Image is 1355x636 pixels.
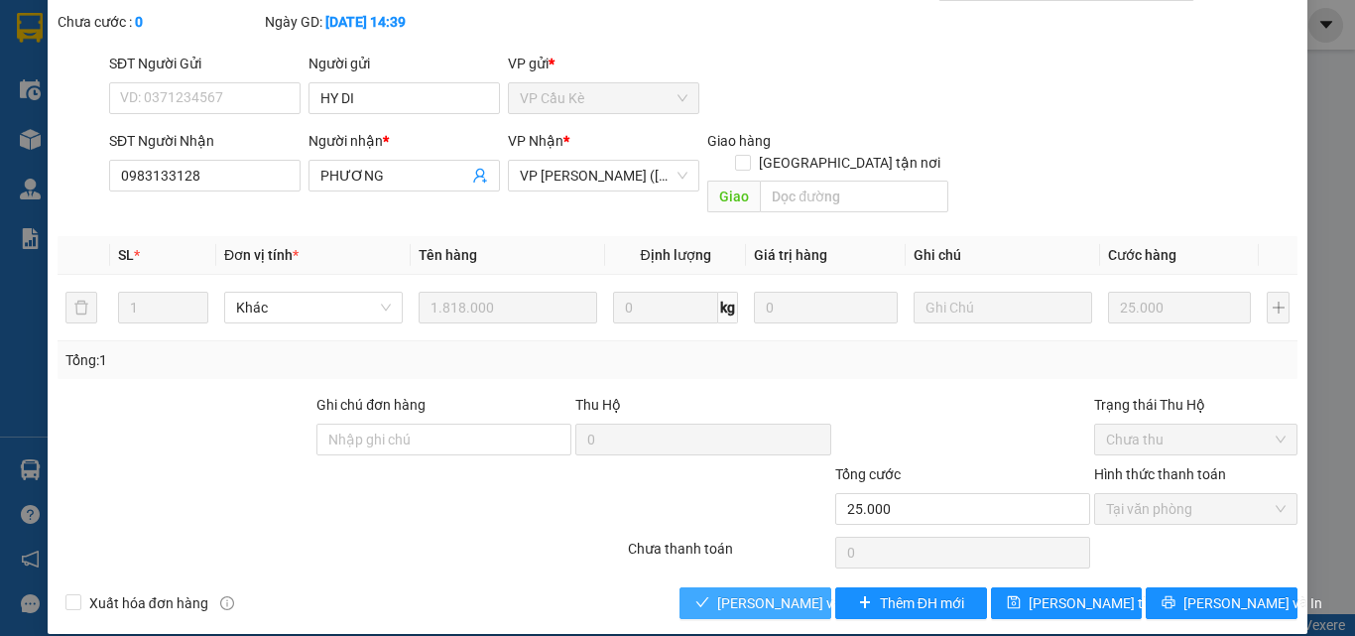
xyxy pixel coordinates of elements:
span: [PERSON_NAME] và In [1183,592,1322,614]
span: Khác [236,293,391,322]
input: 0 [1108,292,1251,323]
p: NHẬN: [8,85,290,104]
input: 0 [754,292,897,323]
button: plusThêm ĐH mới [835,587,987,619]
span: info-circle [220,596,234,610]
span: VP [PERSON_NAME] [56,85,199,104]
span: kg [718,292,738,323]
div: Ngày GD: [265,11,468,33]
b: [DATE] 14:39 [325,14,406,30]
p: GỬI: [8,39,290,76]
div: SĐT Người Nhận [109,130,301,152]
th: Ghi chú [906,236,1100,275]
span: check [695,595,709,611]
span: Đơn vị tính [224,247,299,263]
button: printer[PERSON_NAME] và In [1146,587,1297,619]
div: Chưa thanh toán [626,538,833,572]
span: Định lượng [640,247,710,263]
input: Ghi chú đơn hàng [316,424,571,455]
button: delete [65,292,97,323]
span: Tên hàng [419,247,477,263]
div: Chưa cước : [58,11,261,33]
span: Xuất hóa đơn hàng [81,592,216,614]
span: Tại văn phòng [1106,494,1286,524]
span: K BAO ƯỚT [52,129,140,148]
span: Chưa thu [1106,425,1286,454]
span: [PERSON_NAME] thay đổi [1029,592,1187,614]
span: Thu Hộ [575,397,621,413]
input: VD: Bàn, Ghế [419,292,597,323]
span: Cước hàng [1108,247,1176,263]
span: MY TRẦN [106,107,176,126]
button: plus [1267,292,1290,323]
div: Người gửi [308,53,500,74]
span: VP Cầu Kè [520,83,687,113]
div: Trạng thái Thu Hộ [1094,394,1297,416]
span: Giao hàng [707,133,771,149]
button: check[PERSON_NAME] và Giao hàng [679,587,831,619]
span: VP Nhận [508,133,563,149]
input: Dọc đường [760,181,948,212]
div: SĐT Người Gửi [109,53,301,74]
span: Giao [707,181,760,212]
span: save [1007,595,1021,611]
span: user-add [472,168,488,184]
span: Thêm ĐH mới [880,592,964,614]
span: [PERSON_NAME] và Giao hàng [717,592,908,614]
b: 0 [135,14,143,30]
input: Ghi Chú [914,292,1092,323]
div: VP gửi [508,53,699,74]
span: VP Trần Phú (Hàng) [520,161,687,191]
button: save[PERSON_NAME] thay đổi [991,587,1143,619]
div: Tổng: 1 [65,349,525,371]
span: Tổng cước [835,466,901,482]
div: Người nhận [308,130,500,152]
span: SL [118,247,134,263]
span: printer [1162,595,1175,611]
label: Hình thức thanh toán [1094,466,1226,482]
span: Giá trị hàng [754,247,827,263]
span: VP [PERSON_NAME] ([GEOGRAPHIC_DATA]) - [8,39,185,76]
span: GIAO: [8,129,140,148]
span: [GEOGRAPHIC_DATA] tận nơi [751,152,948,174]
span: plus [858,595,872,611]
strong: BIÊN NHẬN GỬI HÀNG [66,11,230,30]
label: Ghi chú đơn hàng [316,397,426,413]
span: 0937545174 - [8,107,176,126]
